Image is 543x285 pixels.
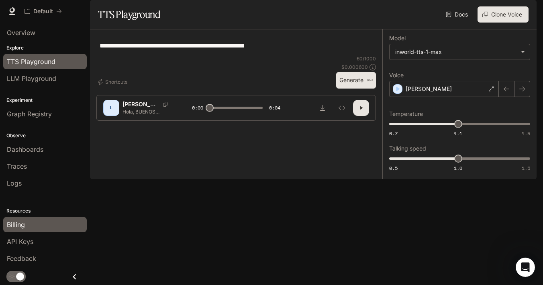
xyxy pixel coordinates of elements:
[389,165,398,171] span: 0.5
[160,102,171,107] button: Copy Voice ID
[122,108,173,115] p: Hola, BUENOS [PERSON_NAME], como estás [PERSON_NAME], que hacemos hoY?
[478,6,529,23] button: Clone Voice
[389,130,398,137] span: 0.7
[444,6,471,23] a: Docs
[406,85,452,93] p: [PERSON_NAME]
[357,55,376,62] p: 60 / 1000
[454,165,462,171] span: 1.0
[33,8,53,15] p: Default
[395,48,517,56] div: inworld-tts-1-max
[516,258,535,277] iframe: Intercom live chat
[105,101,118,114] div: L
[96,76,131,89] button: Shortcuts
[314,100,331,116] button: Download audio
[389,35,406,41] p: Model
[341,64,368,70] p: $ 0.000600
[334,100,350,116] button: Inspect
[269,104,280,112] span: 0:04
[98,6,160,23] h1: TTS Playground
[21,3,65,19] button: All workspaces
[192,104,203,112] span: 0:00
[389,72,404,78] p: Voice
[389,146,426,151] p: Talking speed
[454,130,462,137] span: 1.1
[522,130,530,137] span: 1.5
[522,165,530,171] span: 1.5
[367,78,373,83] p: ⌘⏎
[390,44,530,60] div: inworld-tts-1-max
[122,100,160,108] p: [PERSON_NAME]
[389,111,423,117] p: Temperature
[336,72,376,89] button: Generate⌘⏎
